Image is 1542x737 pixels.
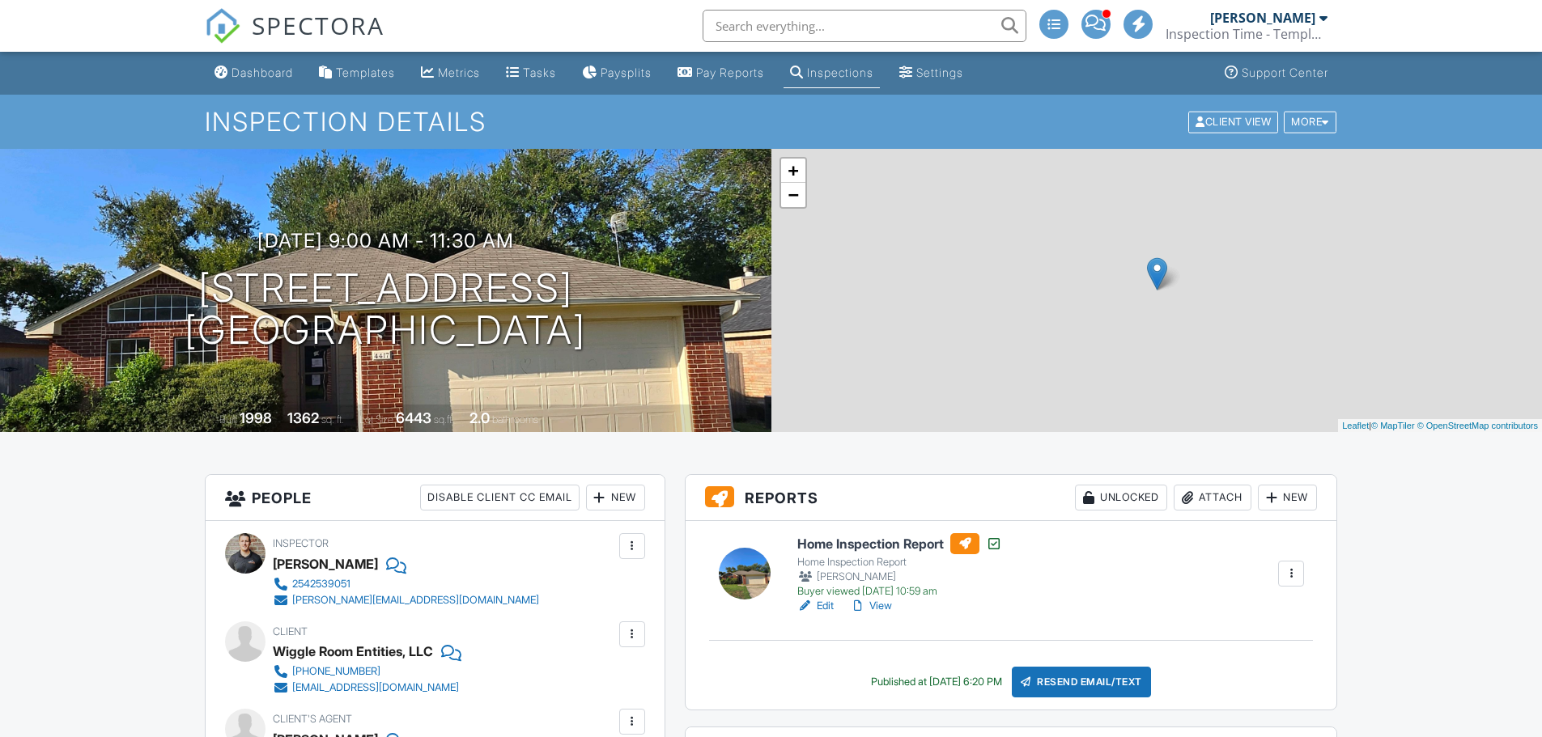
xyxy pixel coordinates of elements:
span: sq.ft. [434,413,454,426]
span: SPECTORA [252,8,384,42]
a: 2542539051 [273,576,539,592]
div: Wiggle Room Entities, LLC [273,639,433,663]
a: Dashboard [208,58,299,88]
a: © OpenStreetMap contributors [1417,421,1538,430]
div: Pay Reports [696,66,764,79]
div: [PHONE_NUMBER] [292,665,380,678]
span: Built [219,413,237,426]
div: Unlocked [1075,485,1167,510]
span: Lot Size [359,413,393,426]
div: Disable Client CC Email [420,485,580,510]
a: Support Center [1218,58,1335,88]
a: Pay Reports [671,58,771,88]
div: 1362 [287,409,319,426]
div: Paysplits [601,66,652,79]
a: Home Inspection Report Home Inspection Report [PERSON_NAME] Buyer viewed [DATE] 10:59 am [797,533,1002,598]
a: Metrics [414,58,486,88]
span: Inspector [273,537,329,549]
a: Zoom out [781,183,805,207]
div: 1998 [240,409,272,426]
div: Inspection Time - Temple/Waco [1166,26,1327,42]
div: 6443 [396,409,431,426]
div: [PERSON_NAME] [797,569,1002,585]
div: Metrics [438,66,480,79]
div: Settings [916,66,963,79]
h6: Home Inspection Report [797,533,1002,554]
div: Resend Email/Text [1012,667,1151,697]
a: Leaflet [1342,421,1369,430]
div: More [1284,111,1336,133]
div: [PERSON_NAME] [1210,10,1315,26]
div: Client View [1188,111,1278,133]
div: | [1338,419,1542,433]
input: Search everything... [703,10,1026,42]
a: Edit [797,598,834,614]
h3: [DATE] 9:00 am - 11:30 am [257,230,514,252]
img: The Best Home Inspection Software - Spectora [205,8,240,44]
div: [PERSON_NAME][EMAIL_ADDRESS][DOMAIN_NAME] [292,594,539,607]
a: [PERSON_NAME][EMAIL_ADDRESS][DOMAIN_NAME] [273,592,539,608]
span: Client's Agent [273,713,352,725]
div: 2.0 [469,409,490,426]
span: Client [273,625,308,637]
a: Paysplits [576,58,658,88]
a: Templates [312,58,401,88]
div: Tasks [523,66,556,79]
div: Published at [DATE] 6:20 PM [871,676,1002,688]
span: sq. ft. [321,413,344,426]
span: bathrooms [492,413,538,426]
div: [EMAIL_ADDRESS][DOMAIN_NAME] [292,681,459,694]
div: New [1258,485,1317,510]
div: Inspections [807,66,873,79]
h3: People [206,475,665,521]
div: 2542539051 [292,578,350,591]
h1: [STREET_ADDRESS] [GEOGRAPHIC_DATA] [185,267,586,353]
a: [EMAIL_ADDRESS][DOMAIN_NAME] [273,680,459,696]
div: Attach [1174,485,1251,510]
h3: Reports [686,475,1337,521]
div: Home Inspection Report [797,556,1002,569]
div: Buyer viewed [DATE] 10:59 am [797,585,1002,598]
div: Templates [336,66,395,79]
a: © MapTiler [1371,421,1415,430]
a: [PHONE_NUMBER] [273,663,459,680]
div: Dashboard [232,66,293,79]
div: Support Center [1242,66,1328,79]
div: [PERSON_NAME] [273,552,378,576]
div: New [586,485,645,510]
a: Client View [1187,115,1282,127]
h1: Inspection Details [205,108,1338,136]
a: Tasks [499,58,563,88]
a: SPECTORA [205,22,384,56]
a: Zoom in [781,159,805,183]
a: Inspections [784,58,880,88]
a: View [850,598,892,614]
a: Settings [893,58,970,88]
